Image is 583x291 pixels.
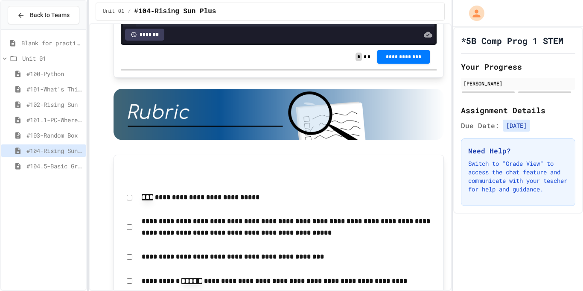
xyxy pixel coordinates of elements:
span: #104-Rising Sun Plus [134,6,216,17]
span: Unit 01 [22,54,83,63]
div: My Account [460,3,487,23]
span: #104-Rising Sun Plus [26,146,83,155]
span: / [128,8,131,15]
span: #101.1-PC-Where am I? [26,115,83,124]
span: #103-Random Box [26,131,83,140]
span: [DATE] [503,120,530,132]
span: Blank for practice [21,38,83,47]
span: Back to Teams [30,11,70,20]
span: #100-Python [26,69,83,78]
span: Unit 01 [103,8,124,15]
p: Switch to "Grade View" to access the chat feature and communicate with your teacher for help and ... [468,159,568,194]
h3: Need Help? [468,146,568,156]
span: #104.5-Basic Graphics Review [26,162,83,170]
div: [PERSON_NAME] [463,79,573,87]
span: #101-What's This ?? [26,85,83,94]
h2: Your Progress [461,61,575,73]
button: Back to Teams [8,6,79,24]
h2: Assignment Details [461,104,575,116]
span: Due Date: [461,121,499,131]
span: #102-Rising Sun [26,100,83,109]
h1: *5B Comp Prog 1 STEM [461,35,563,47]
